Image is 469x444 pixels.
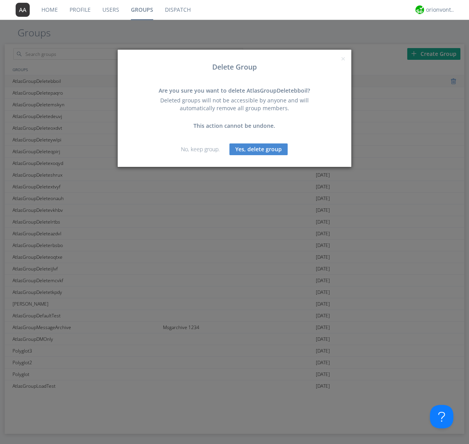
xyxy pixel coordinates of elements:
div: This action cannot be undone. [150,122,319,130]
span: × [341,53,345,64]
div: orionvontas+atlas+automation+org2 [426,6,455,14]
div: Deleted groups will not be accessible by anyone and will automatically remove all group members. [150,97,319,112]
img: 29d36aed6fa347d5a1537e7736e6aa13 [415,5,424,14]
a: No, keep group. [181,145,220,153]
div: Are you sure you want to delete AtlasGroupDeletebboil? [150,87,319,95]
h3: Delete Group [124,63,345,71]
button: Yes, delete group [229,143,288,155]
img: 373638.png [16,3,30,17]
